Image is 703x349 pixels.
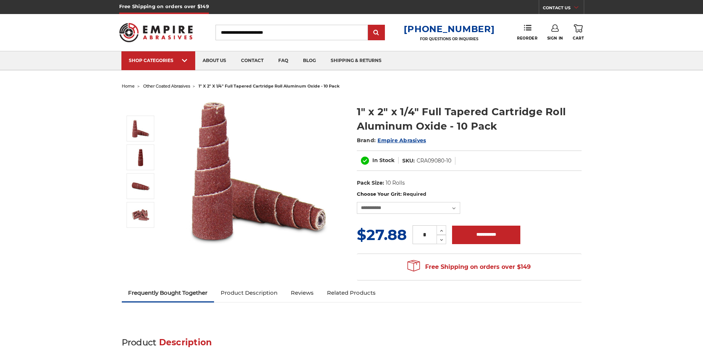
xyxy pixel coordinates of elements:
[284,285,320,301] a: Reviews
[122,285,214,301] a: Frequently Bought Together
[573,24,584,41] a: Cart
[214,285,284,301] a: Product Description
[404,24,494,34] a: [PHONE_NUMBER]
[296,51,323,70] a: blog
[402,157,415,165] dt: SKU:
[159,337,212,348] span: Description
[357,191,582,198] label: Choose Your Grit:
[357,226,407,244] span: $27.88
[386,179,405,187] dd: 10 Rolls
[131,206,150,224] img: Cartridge Roll 1" x 2" x 1/4" Tapered A/O
[543,4,584,14] a: CONTACT US
[357,179,384,187] dt: Pack Size:
[517,24,537,40] a: Reorder
[195,51,234,70] a: about us
[143,83,190,89] a: other coated abrasives
[369,25,384,40] input: Submit
[404,37,494,41] p: FOR QUESTIONS OR INQUIRIES
[407,260,531,274] span: Free Shipping on orders over $149
[573,36,584,41] span: Cart
[199,83,340,89] span: 1" x 2" x 1/4" full tapered cartridge roll aluminum oxide - 10 pack
[122,83,135,89] a: home
[271,51,296,70] a: faq
[234,51,271,70] a: contact
[122,337,156,348] span: Product
[131,148,150,167] img: Tapered Cartridge Roll 1" x 2" x 1/4"
[131,177,150,195] img: Cartridge Roll 1" x 2" x 1/4" Tapered Aluminum Oxide
[417,157,451,165] dd: CRA09080-10
[357,105,582,133] h1: 1" x 2" x 1/4" Full Tapered Cartridge Roll Aluminum Oxide - 10 Pack
[119,18,193,47] img: Empire Abrasives
[547,36,563,41] span: Sign In
[517,36,537,41] span: Reorder
[129,58,188,63] div: SHOP CATEGORIES
[320,285,382,301] a: Related Products
[323,51,389,70] a: shipping & returns
[185,97,332,244] img: Cartridge Roll 1" x 2" x 1/4" Full Tapered
[131,119,150,138] img: Cartridge Roll 1" x 2" x 1/4" Full Tapered
[403,191,426,197] small: Required
[378,137,426,144] a: Empire Abrasives
[357,137,376,144] span: Brand:
[372,157,394,164] span: In Stock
